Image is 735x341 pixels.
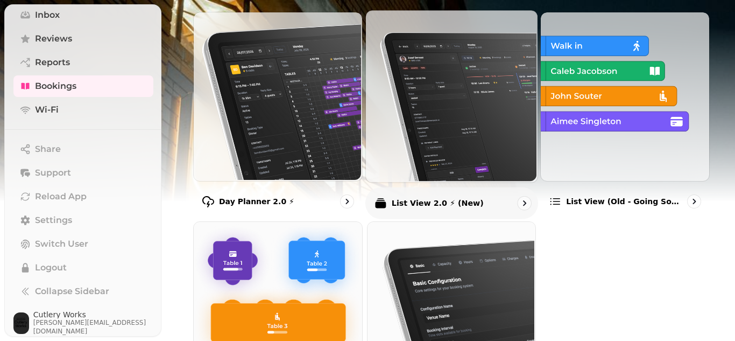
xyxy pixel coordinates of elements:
span: Share [35,143,61,156]
a: Reports [13,52,153,73]
svg: go to [342,196,352,207]
span: Collapse Sidebar [35,285,109,298]
span: Wi-Fi [35,103,59,116]
p: List View 2.0 ⚡ (New) [391,198,483,208]
span: Reviews [35,32,72,45]
svg: go to [689,196,699,207]
span: Logout [35,261,67,274]
span: Reload App [35,190,87,203]
span: Reports [35,56,70,69]
img: Day Planner 2.0 ⚡ [193,11,361,180]
a: Bookings [13,75,153,97]
button: Reload App [13,186,153,207]
button: Logout [13,257,153,279]
span: Switch User [35,238,88,250]
a: List view (Old - going soon)List view (Old - going soon) [540,12,710,217]
span: Cutlery Works [33,311,153,318]
a: Inbox [13,4,153,26]
p: List view (Old - going soon) [566,196,683,207]
button: Switch User [13,233,153,255]
button: Share [13,138,153,160]
span: Settings [35,214,72,227]
a: Settings [13,210,153,231]
span: Bookings [35,80,76,93]
a: Day Planner 2.0 ⚡Day Planner 2.0 ⚡ [193,12,363,217]
span: [PERSON_NAME][EMAIL_ADDRESS][DOMAIN_NAME] [33,318,153,336]
button: Collapse Sidebar [13,281,153,302]
button: Support [13,162,153,184]
span: Support [35,166,71,179]
img: List View 2.0 ⚡ (New) [364,9,536,181]
a: List View 2.0 ⚡ (New)List View 2.0 ⚡ (New) [365,10,538,219]
a: Wi-Fi [13,99,153,121]
button: User avatarCutlery Works[PERSON_NAME][EMAIL_ADDRESS][DOMAIN_NAME] [13,311,153,336]
span: Inbox [35,9,60,22]
img: List view (Old - going soon) [540,11,708,180]
svg: go to [519,198,529,208]
p: Day Planner 2.0 ⚡ [219,196,294,207]
a: Reviews [13,28,153,50]
img: User avatar [13,312,29,334]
